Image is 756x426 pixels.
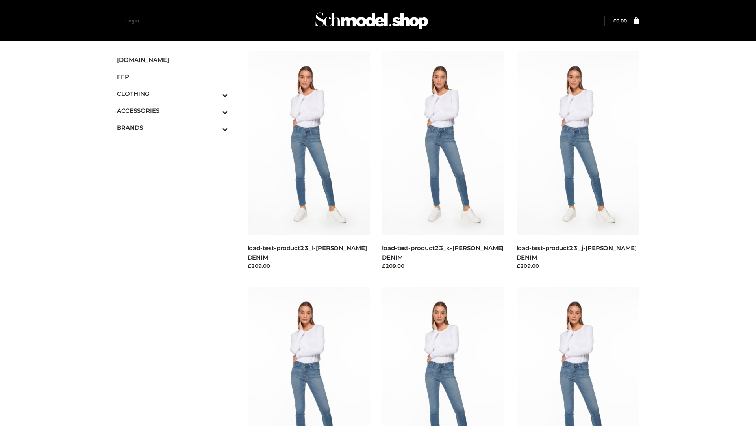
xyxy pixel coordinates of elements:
a: [DOMAIN_NAME] [117,51,228,68]
a: load-test-product23_l-[PERSON_NAME] DENIM [248,244,367,261]
span: CLOTHING [117,89,228,98]
a: £0.00 [613,18,627,24]
button: Toggle Submenu [200,85,228,102]
a: FFP [117,68,228,85]
span: BRANDS [117,123,228,132]
div: £209.00 [248,262,371,270]
bdi: 0.00 [613,18,627,24]
button: Toggle Submenu [200,119,228,136]
div: £209.00 [517,262,639,270]
span: [DOMAIN_NAME] [117,55,228,64]
button: Toggle Submenu [200,102,228,119]
span: FFP [117,72,228,81]
a: CLOTHINGToggle Submenu [117,85,228,102]
img: Schmodel Admin 964 [313,5,431,36]
a: BRANDSToggle Submenu [117,119,228,136]
a: ACCESSORIESToggle Submenu [117,102,228,119]
span: ACCESSORIES [117,106,228,115]
a: Login [125,18,139,24]
div: £209.00 [382,262,505,270]
span: £ [613,18,616,24]
a: load-test-product23_j-[PERSON_NAME] DENIM [517,244,637,261]
a: load-test-product23_k-[PERSON_NAME] DENIM [382,244,504,261]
